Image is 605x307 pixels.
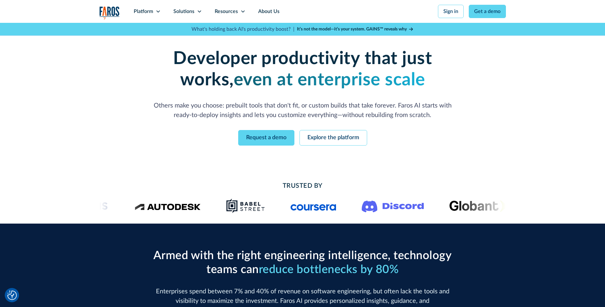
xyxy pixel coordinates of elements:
[299,130,367,146] a: Explore the platform
[469,5,506,18] a: Get a demo
[150,101,455,120] p: Others make you choose: prebuilt tools that don't fit, or custom builds that take forever. Faros ...
[7,291,17,300] img: Revisit consent button
[7,291,17,300] button: Cookie Settings
[259,264,399,275] span: reduce bottlenecks by 80%
[192,25,294,33] p: What's holding back AI's productivity boost? |
[238,130,294,146] a: Request a demo
[362,199,424,212] img: Logo of the communication platform Discord.
[291,201,336,211] img: Logo of the online learning platform Coursera.
[215,8,238,15] div: Resources
[134,8,153,15] div: Platform
[234,71,425,89] strong: even at enterprise scale
[173,50,432,89] strong: Developer productivity that just works,
[449,200,508,212] img: Globant's logo
[150,249,455,276] h2: Armed with the right engineering intelligence, technology teams can
[150,181,455,191] h2: Trusted By
[297,26,414,33] a: It’s not the model—it’s your system. GAINS™ reveals why
[297,27,407,31] strong: It’s not the model—it’s your system. GAINS™ reveals why
[99,6,120,19] a: home
[226,198,265,213] img: Babel Street logo png
[173,8,194,15] div: Solutions
[135,202,201,210] img: Logo of the design software company Autodesk.
[99,6,120,19] img: Logo of the analytics and reporting company Faros.
[438,5,464,18] a: Sign in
